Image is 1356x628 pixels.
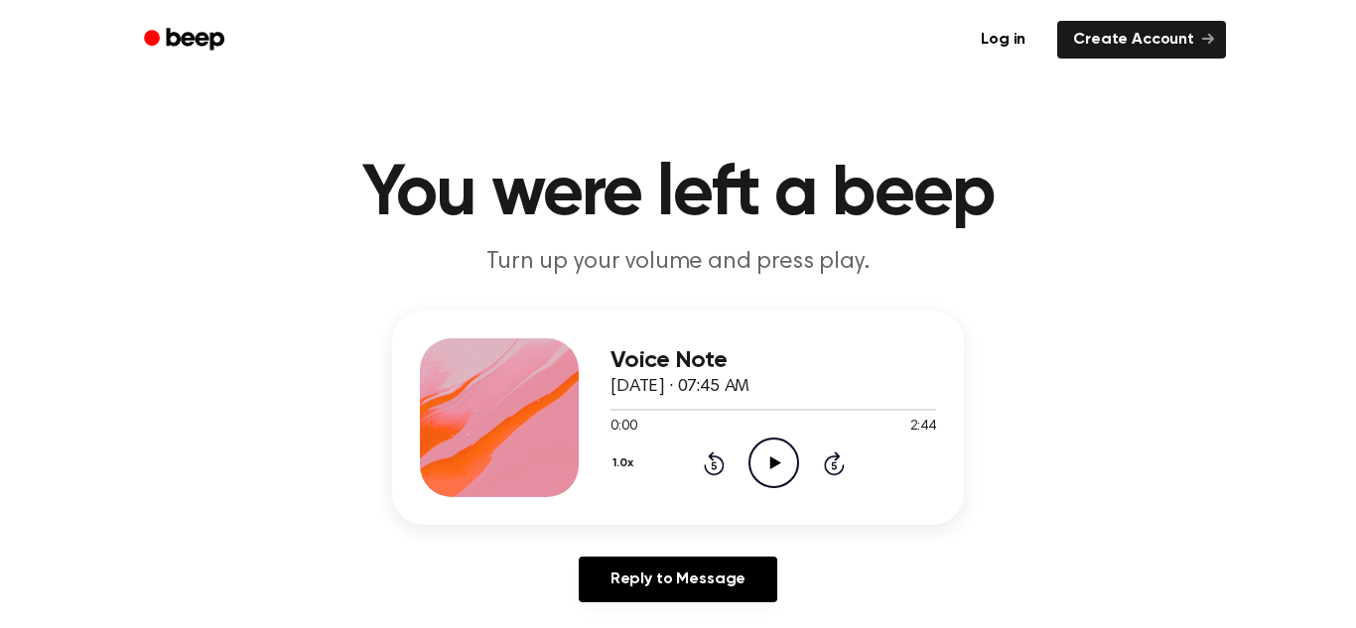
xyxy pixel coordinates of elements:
[910,417,936,438] span: 2:44
[961,17,1045,63] a: Log in
[610,417,636,438] span: 0:00
[610,378,749,396] span: [DATE] · 07:45 AM
[297,246,1059,279] p: Turn up your volume and press play.
[610,446,640,480] button: 1.0x
[579,557,777,602] a: Reply to Message
[610,347,936,374] h3: Voice Note
[170,159,1186,230] h1: You were left a beep
[1057,21,1226,59] a: Create Account
[130,21,242,60] a: Beep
